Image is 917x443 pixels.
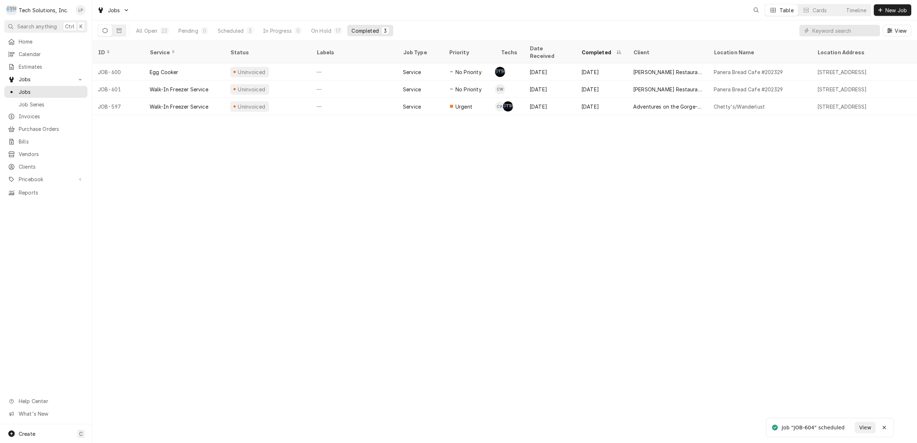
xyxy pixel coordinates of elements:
div: JOB-600 [92,63,144,81]
div: Uninvoiced [237,86,266,93]
a: Clients [4,161,87,173]
div: [DATE] [524,81,576,98]
div: Completed [581,49,614,56]
div: JOB-597 [92,98,144,115]
div: Service [403,68,421,76]
div: [PERSON_NAME] Restaurant Group [633,86,702,93]
div: — [311,81,397,98]
div: Coleton Wallace's Avatar [495,101,505,111]
span: Home [19,38,84,45]
div: Walk-In Freezer Service [150,86,208,93]
div: T [6,5,17,15]
span: Invoices [19,113,84,120]
div: Service [403,86,421,93]
span: View [893,27,908,35]
div: — [311,63,397,81]
div: Tech Solutions, Inc.'s Avatar [6,5,17,15]
a: Job Series [4,99,87,110]
div: Timeline [846,6,866,14]
button: Open search [750,4,762,16]
div: SB [503,101,513,111]
span: Purchase Orders [19,125,84,133]
div: [DATE] [576,81,627,98]
a: Bills [4,136,87,147]
a: Go to What's New [4,408,87,420]
span: Calendar [19,50,84,58]
span: What's New [19,410,83,417]
div: All Open [136,27,157,35]
span: View [858,424,873,431]
div: Priority [449,49,488,56]
div: Date Received [530,45,568,60]
div: On Hold [311,27,331,35]
span: Jobs [19,88,84,96]
div: Scheduled [218,27,244,35]
a: Home [4,36,87,47]
div: Client [633,49,701,56]
div: Panera Bread Cafe #202329 [714,68,783,76]
a: Go to Jobs [94,4,132,16]
div: Adventures on the Gorge-Aramark Destinations [633,103,702,110]
div: Uninvoiced [237,103,266,110]
a: Estimates [4,61,87,73]
div: 0 [203,27,207,35]
span: C [79,430,83,438]
div: Techs [501,49,518,56]
a: Purchase Orders [4,123,87,135]
div: [STREET_ADDRESS] [817,103,867,110]
a: Jobs [4,86,87,98]
div: [DATE] [576,98,627,115]
div: ID [98,49,137,56]
a: Go to Help Center [4,395,87,407]
span: Help Center [19,397,83,405]
div: JOB-601 [92,81,144,98]
button: View [883,25,911,36]
input: Keyword search [812,25,876,36]
div: Chetty's/Wanderlust [714,103,765,110]
div: Tech Solutions, Inc. [19,6,68,14]
div: Lisa Paschal's Avatar [76,5,86,15]
a: Go to Jobs [4,73,87,85]
span: Reports [19,189,84,196]
div: 3 [383,27,387,35]
div: LP [76,5,86,15]
span: No Priority [455,86,482,93]
div: Service [150,49,217,56]
a: Vendors [4,148,87,160]
span: Jobs [108,6,120,14]
div: Shaun Booth's Avatar [495,67,505,77]
div: Shaun Booth's Avatar [503,101,513,111]
div: Coleton Wallace's Avatar [495,84,505,94]
div: [DATE] [524,63,576,81]
span: Create [19,431,35,437]
span: Clients [19,163,84,170]
a: Invoices [4,110,87,122]
div: [DATE] [524,98,576,115]
div: In Progress [263,27,292,35]
span: K [80,23,83,30]
div: Cards [813,6,827,14]
span: Vendors [19,150,84,158]
span: Pricebook [19,175,73,183]
span: No Priority [455,68,482,76]
div: CW [495,101,505,111]
button: New Job [874,4,911,16]
div: Pending [178,27,198,35]
div: Panera Bread Cafe #202329 [714,86,783,93]
span: Job Series [19,101,84,108]
div: [PERSON_NAME] Restaurant Group [633,68,702,76]
div: Service [403,103,421,110]
div: Completed [351,27,378,35]
div: 17 [336,27,341,35]
div: Egg Cooker [150,68,178,76]
div: Table [780,6,794,14]
div: [STREET_ADDRESS] [817,86,867,93]
button: Search anythingCtrlK [4,20,87,33]
span: Estimates [19,63,84,70]
div: [STREET_ADDRESS] [817,68,867,76]
div: Job "JOB-604" scheduled [782,424,846,431]
span: Bills [19,138,84,145]
div: CW [495,84,505,94]
span: New Job [884,6,908,14]
span: Search anything [17,23,57,30]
